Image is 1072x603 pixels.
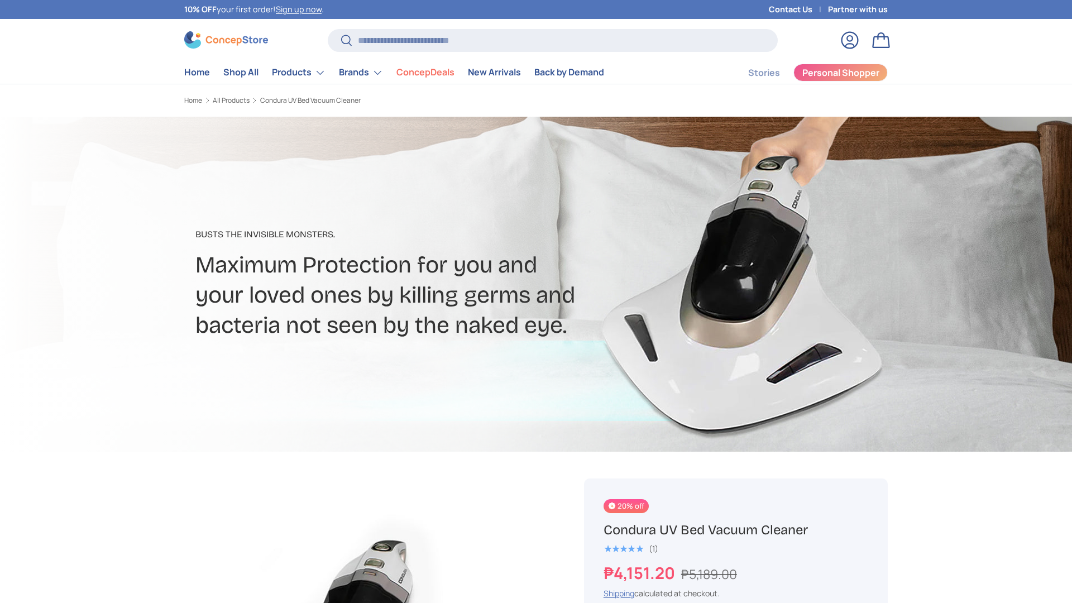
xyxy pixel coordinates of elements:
[184,3,324,16] p: your first order! .
[534,61,604,83] a: Back by Demand
[604,544,643,554] div: 5.0 out of 5.0 stars
[604,588,634,599] a: Shipping
[339,61,383,84] a: Brands
[276,4,322,15] a: Sign up now
[265,61,332,84] summary: Products
[649,544,658,553] div: (1)
[184,4,217,15] strong: 10% OFF
[748,62,780,84] a: Stories
[604,542,658,554] a: 5.0 out of 5.0 stars (1)
[681,565,737,583] s: ₱5,189.00
[184,61,604,84] nav: Primary
[195,228,624,241] p: Busts The Invisible Monsters​.
[272,61,326,84] a: Products
[213,97,250,104] a: All Products
[195,250,624,341] h2: Maximum Protection for you and your loved ones by killing germs and bacteria not seen by the nake...
[396,61,454,83] a: ConcepDeals
[604,562,678,584] strong: ₱4,151.20
[828,3,888,16] a: Partner with us
[223,61,259,83] a: Shop All
[604,543,643,554] span: ★★★★★
[793,64,888,82] a: Personal Shopper
[604,521,868,539] h1: Condura UV Bed Vacuum Cleaner
[721,61,888,84] nav: Secondary
[604,499,649,513] span: 20% off
[184,61,210,83] a: Home
[769,3,828,16] a: Contact Us
[260,97,361,104] a: Condura UV Bed Vacuum Cleaner
[468,61,521,83] a: New Arrivals
[184,95,557,106] nav: Breadcrumbs
[332,61,390,84] summary: Brands
[604,587,868,599] div: calculated at checkout.
[802,68,879,77] span: Personal Shopper
[184,31,268,49] img: ConcepStore
[184,97,202,104] a: Home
